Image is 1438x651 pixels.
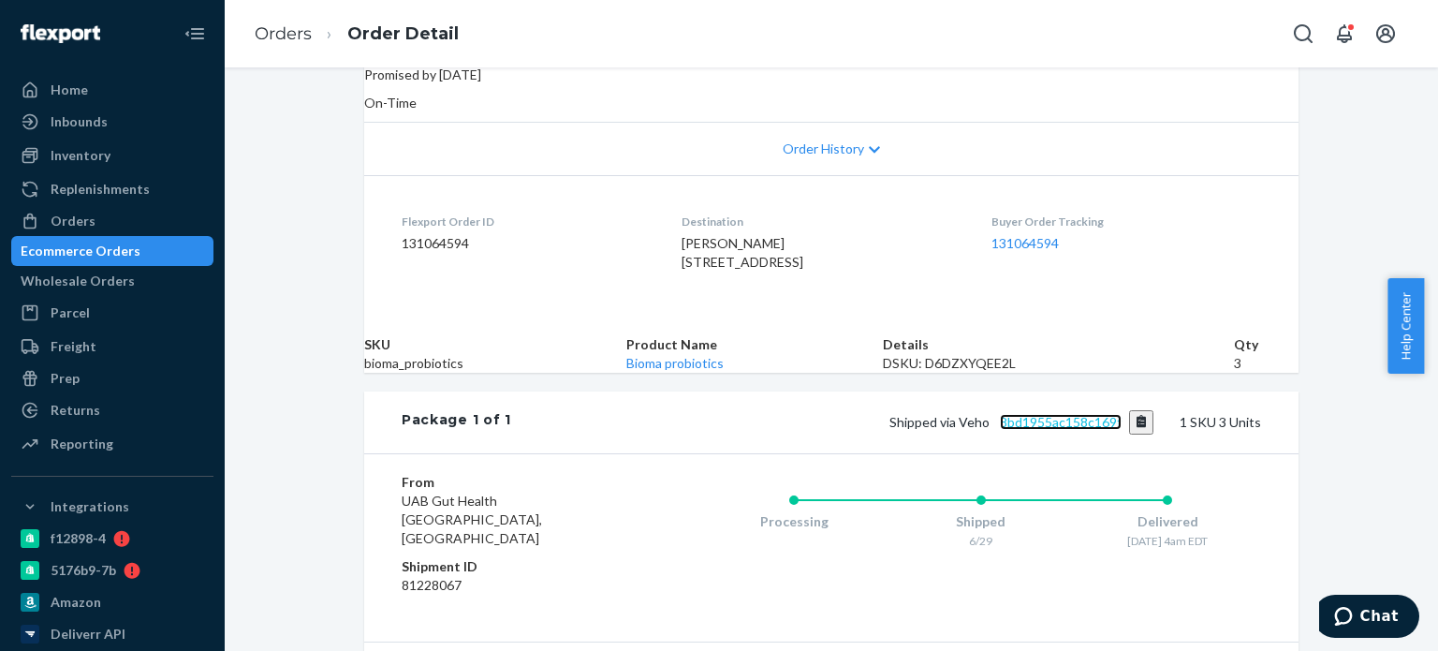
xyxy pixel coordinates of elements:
th: Product Name [626,335,884,354]
a: Ecommerce Orders [11,236,213,266]
a: 131064594 [991,235,1059,251]
dd: 131064594 [402,234,652,253]
a: Reporting [11,429,213,459]
a: Orders [11,206,213,236]
div: Integrations [51,497,129,516]
div: Delivered [1074,512,1261,531]
div: Package 1 of 1 [402,410,511,435]
span: [PERSON_NAME] [STREET_ADDRESS] [682,235,803,270]
dt: Buyer Order Tracking [991,214,1261,229]
ol: breadcrumbs [240,7,474,62]
a: Wholesale Orders [11,266,213,296]
a: Amazon [11,587,213,617]
div: Orders [51,212,95,230]
div: Ecommerce Orders [21,242,140,260]
div: Inbounds [51,112,108,131]
button: Help Center [1387,278,1424,374]
a: Freight [11,332,213,362]
dt: Destination [682,214,961,229]
th: SKU [364,335,626,354]
span: Order History [783,140,864,158]
a: Bioma probiotics [626,355,724,371]
div: Parcel [51,303,90,322]
a: Home [11,75,213,105]
button: Integrations [11,492,213,522]
button: Open Search Box [1284,15,1322,52]
div: f12898-4 [51,529,106,548]
div: Deliverr API [51,625,125,644]
div: 6/29 [888,533,1075,549]
td: bioma_probiotics [364,354,626,373]
a: 5176b9-7b [11,555,213,585]
iframe: Opens a widget where you can chat to one of our agents [1319,595,1419,642]
div: Returns [51,401,100,420]
div: Inventory [51,146,110,165]
a: Prep [11,363,213,393]
a: Inbounds [11,107,213,137]
dt: From [402,473,625,492]
button: Open account menu [1367,15,1404,52]
span: Shipped via Veho [889,414,1154,430]
td: 3 [1234,354,1299,373]
th: Details [883,335,1234,354]
div: Processing [700,512,888,531]
div: Reporting [51,435,113,453]
dt: Shipment ID [402,557,625,576]
dd: 81228067 [402,576,625,595]
a: Inventory [11,141,213,170]
dt: Flexport Order ID [402,214,652,229]
a: Orders [255,23,312,44]
div: DSKU: D6DZXYQEE2L [883,354,1234,373]
a: Deliverr API [11,619,213,649]
button: Close Navigation [176,15,213,52]
div: Shipped [888,512,1075,531]
button: Copy tracking number [1129,410,1154,435]
div: Amazon [51,593,101,612]
th: Qty [1234,335,1299,354]
img: Flexport logo [21,24,100,43]
a: Parcel [11,298,213,328]
div: 5176b9-7b [51,561,116,580]
p: Promised by [DATE] [364,66,1299,84]
div: 1 SKU 3 Units [511,410,1261,435]
a: Replenishments [11,174,213,204]
div: Freight [51,337,96,356]
a: 8bd1955ac158c169f [1000,414,1122,430]
div: Replenishments [51,180,150,199]
a: f12898-4 [11,524,213,554]
a: Order Detail [347,23,459,44]
div: Wholesale Orders [21,272,135,290]
span: UAB Gut Health [GEOGRAPHIC_DATA], [GEOGRAPHIC_DATA] [402,493,542,546]
a: Returns [11,395,213,425]
div: Home [51,81,88,99]
p: On-Time [364,94,1299,112]
div: [DATE] 4am EDT [1074,533,1261,549]
button: Open notifications [1326,15,1363,52]
div: Prep [51,369,80,388]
